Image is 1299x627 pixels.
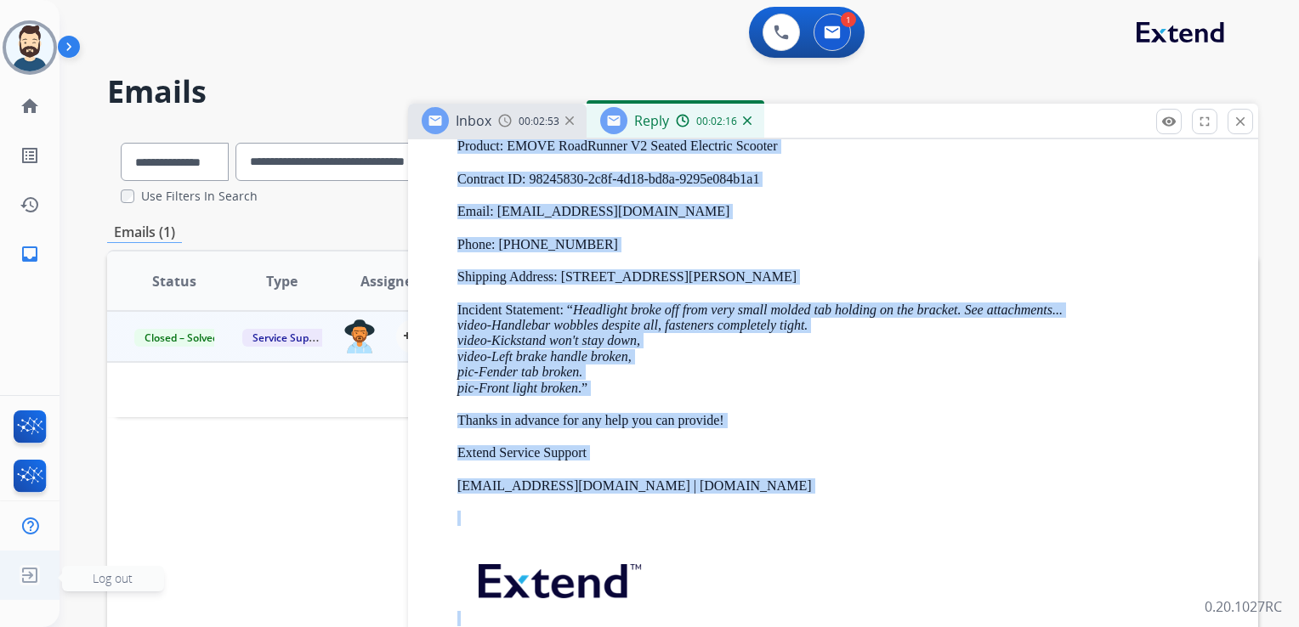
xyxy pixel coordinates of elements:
h2: Emails [107,75,1258,109]
span: Assignee [360,271,420,291]
em: Headlight broke off from very small molded tab holding on the bracket. See attachments... video-H... [457,302,1063,395]
mat-icon: home [20,96,40,116]
span: Status [152,271,196,291]
span: Closed – Solved [134,329,229,347]
mat-icon: fullscreen [1197,114,1212,129]
mat-icon: remove_red_eye [1161,114,1177,129]
div: 1 [841,12,856,27]
span: 00:02:16 [696,115,737,128]
span: Reply [634,111,669,130]
span: Log out [93,570,133,586]
mat-icon: history [20,195,40,215]
span: Service Support [242,329,339,347]
p: Email: [EMAIL_ADDRESS][DOMAIN_NAME] [457,204,1236,219]
p: [EMAIL_ADDRESS][DOMAIN_NAME] | [DOMAIN_NAME] [457,478,1236,494]
span: Inbox [456,111,491,130]
span: 00:02:53 [519,115,559,128]
label: Use Filters In Search [141,188,258,205]
img: agent-avatar [343,319,376,353]
mat-icon: close [1233,114,1248,129]
p: Thanks in advance for any help you can provide! [457,413,1236,428]
p: Contract ID: 98245830-2c8f-4d18-bd8a-9295e084b1a1 [457,172,1236,187]
img: avatar [6,24,54,71]
mat-icon: person_add [403,326,423,347]
p: Shipping Address: [STREET_ADDRESS][PERSON_NAME] [457,269,1236,285]
img: extend.png [457,544,658,611]
p: Extend Service Support [457,445,1236,460]
p: Incident Statement: “ .” [457,302,1236,396]
p: Product: EMOVE RoadRunner V2 Seated Electric Scooter [457,138,1236,154]
span: Type [266,271,298,291]
mat-icon: list_alt [20,145,40,166]
p: Emails (1) [107,222,182,243]
p: Phone: [PHONE_NUMBER] [457,237,1236,252]
mat-icon: inbox [20,244,40,264]
p: 0.20.1027RC [1205,596,1282,617]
